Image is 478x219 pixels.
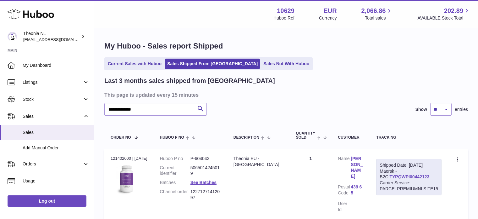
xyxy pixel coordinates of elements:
span: Listings [23,79,83,85]
strong: 10629 [277,7,294,15]
div: Customer [338,135,364,140]
img: info@wholesomegoods.eu [8,32,17,41]
div: Theonia NL [23,31,80,43]
div: 121402000 | [DATE] [111,156,147,161]
span: Order No [111,135,131,140]
h2: Last 3 months sales shipped from [GEOGRAPHIC_DATA] [104,77,275,85]
a: See Batches [190,180,217,185]
a: [PERSON_NAME] [351,156,364,180]
div: Theonia EU - [GEOGRAPHIC_DATA] [234,156,283,168]
dd: 12271271412097 [190,189,221,201]
dt: Channel order [160,189,190,201]
span: Sales [23,130,89,135]
dt: User Id [338,201,351,213]
span: [EMAIL_ADDRESS][DOMAIN_NAME] [23,37,92,42]
h1: My Huboo - Sales report Shipped [104,41,468,51]
dt: Postal Code [338,184,351,198]
div: Tracking [376,135,442,140]
span: Description [234,135,259,140]
a: Sales Not With Huboo [261,59,311,69]
dt: Name [338,156,351,181]
dt: Huboo P no [160,156,190,162]
dd: P-604043 [190,156,221,162]
a: 2,066.86 Total sales [361,7,393,21]
div: Carrier Service: PARCELPREMIUMNLSITE15 [380,180,438,192]
a: Log out [8,195,86,207]
div: Maersk - B2C: [376,159,442,195]
h3: This page is updated every 15 minutes [104,91,466,98]
span: Quantity Sold [296,131,316,140]
a: Current Sales with Huboo [106,59,164,69]
div: Shipped Date: [DATE] [380,162,438,168]
span: Huboo P no [160,135,184,140]
span: My Dashboard [23,62,89,68]
span: Sales [23,113,83,119]
dd: 5065014245019 [190,165,221,177]
a: 202.89 AVAILABLE Stock Total [417,7,470,21]
span: Add Manual Order [23,145,89,151]
dt: Batches [160,180,190,186]
span: Total sales [365,15,393,21]
span: AVAILABLE Stock Total [417,15,470,21]
span: Stock [23,96,83,102]
img: 106291725893172.jpg [111,163,142,195]
label: Show [415,107,427,112]
span: 202.89 [444,7,463,15]
a: TYPQWPI00442123 [389,174,429,179]
span: 2,066.86 [361,7,386,15]
strong: EUR [323,7,337,15]
a: 439 65 [351,184,364,196]
span: Orders [23,161,83,167]
div: Currency [319,15,337,21]
span: entries [455,107,468,112]
div: Huboo Ref [273,15,294,21]
a: Sales Shipped From [GEOGRAPHIC_DATA] [165,59,260,69]
dt: Current identifier [160,165,190,177]
span: Usage [23,178,89,184]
